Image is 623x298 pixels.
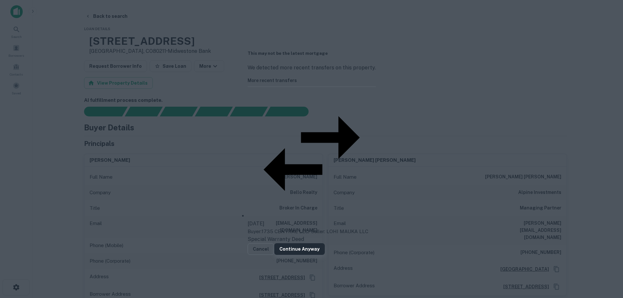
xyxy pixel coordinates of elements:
[591,246,623,277] iframe: Chat Widget
[248,228,376,235] p: Buyer: 1735 CENTRAL LLC / Seller: LOHI MAUKA LLC
[248,235,376,243] div: Special Warranty Deed
[248,221,264,227] span: [DATE]
[274,243,325,255] button: Continue Anyway
[248,77,376,84] h6: More recent transfers
[248,50,376,57] h5: This may not be the latest mortgage
[248,243,274,255] button: Cancel
[248,64,376,72] p: We detected more recent transfers on this property.
[248,236,304,242] span: Special Warranty Deed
